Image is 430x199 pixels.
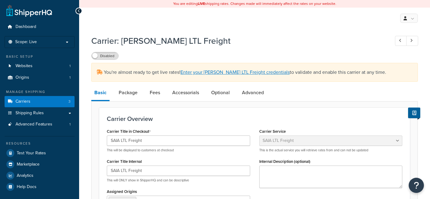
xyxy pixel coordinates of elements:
[147,85,163,100] a: Fees
[5,170,75,181] a: Analytics
[5,72,75,83] a: Origins1
[169,85,202,100] a: Accessorials
[5,60,75,72] a: Websites1
[5,60,75,72] li: Websites
[16,24,36,29] span: Dashboard
[198,1,205,6] b: LIVE
[259,148,403,153] p: This is the actual service you will retrieve rates from and can not be updated
[91,35,384,47] h1: Carrier: [PERSON_NAME] LTL Freight
[5,72,75,83] li: Origins
[16,75,29,80] span: Origins
[104,69,386,76] span: You're almost ready to get live rates! to validate and enable this carrier at any time.
[107,159,142,164] label: Carrier Title Internal
[17,162,40,167] span: Marketplace
[17,184,37,190] span: Help Docs
[107,148,250,153] p: This will be displayed to customers at checkout
[395,36,407,46] a: Previous Record
[69,63,71,69] span: 1
[15,39,37,45] span: Scope: Live
[69,122,71,127] span: 1
[5,159,75,170] a: Marketplace
[259,129,286,134] label: Carrier Service
[16,111,44,116] span: Shipping Rules
[5,89,75,94] div: Manage Shipping
[107,115,402,122] h3: Carrier Overview
[116,85,141,100] a: Package
[5,54,75,59] div: Basic Setup
[17,151,46,156] span: Test Your Rates
[17,173,33,178] span: Analytics
[239,85,267,100] a: Advanced
[5,119,75,130] a: Advanced Features1
[5,96,75,107] li: Carriers
[107,178,250,183] p: This will ONLY show in ShipperHQ and can be descriptive
[107,129,151,134] label: Carrier Title in Checkout
[69,75,71,80] span: 1
[5,141,75,146] div: Resources
[92,52,118,60] label: Disabled
[5,21,75,33] a: Dashboard
[5,148,75,159] a: Test Your Rates
[16,63,33,69] span: Websites
[409,178,424,193] button: Open Resource Center
[259,159,310,164] label: Internal Description (optional)
[16,99,30,104] span: Carriers
[208,85,233,100] a: Optional
[5,108,75,119] a: Shipping Rules
[107,189,137,194] label: Assigned Origins
[5,181,75,192] a: Help Docs
[5,119,75,130] li: Advanced Features
[180,69,290,76] a: Enter your [PERSON_NAME] LTL Freight credentials
[16,122,52,127] span: Advanced Features
[406,36,418,46] a: Next Record
[5,96,75,107] a: Carriers3
[408,108,420,118] button: Show Help Docs
[91,85,110,101] a: Basic
[68,99,71,104] span: 3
